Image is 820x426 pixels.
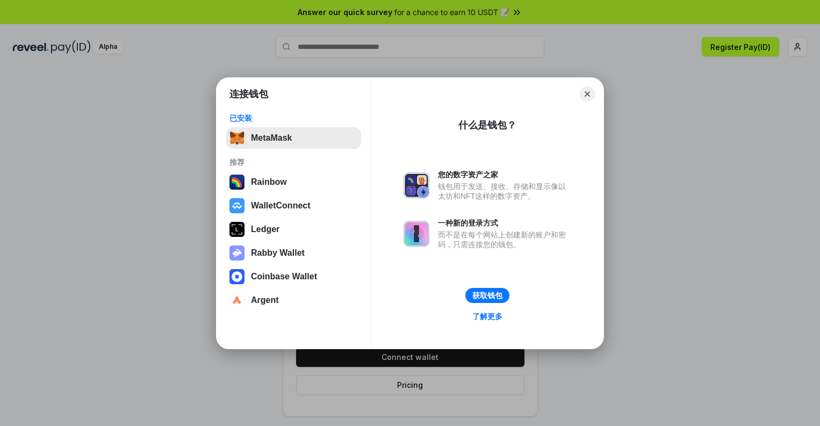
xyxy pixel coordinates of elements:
div: 什么是钱包？ [458,119,516,132]
img: svg+xml,%3Csvg%20xmlns%3D%22http%3A%2F%2Fwww.w3.org%2F2000%2Fsvg%22%20width%3D%2228%22%20height%3... [229,222,244,237]
img: svg+xml,%3Csvg%20xmlns%3D%22http%3A%2F%2Fwww.w3.org%2F2000%2Fsvg%22%20fill%3D%22none%22%20viewBox... [404,221,429,247]
div: 了解更多 [472,312,502,321]
div: 而不是在每个网站上创建新的账户和密码，只需连接您的钱包。 [438,230,571,249]
button: Rabby Wallet [226,242,361,264]
button: Close [580,86,595,102]
img: svg+xml,%3Csvg%20width%3D%2228%22%20height%3D%2228%22%20viewBox%3D%220%200%2028%2028%22%20fill%3D... [229,293,244,308]
div: 已安装 [229,113,358,123]
img: svg+xml,%3Csvg%20width%3D%2228%22%20height%3D%2228%22%20viewBox%3D%220%200%2028%2028%22%20fill%3D... [229,269,244,284]
div: Rainbow [251,177,287,187]
div: 获取钱包 [472,291,502,300]
img: svg+xml,%3Csvg%20width%3D%22120%22%20height%3D%22120%22%20viewBox%3D%220%200%20120%20120%22%20fil... [229,175,244,190]
button: MetaMask [226,127,361,149]
button: 获取钱包 [465,288,509,303]
img: svg+xml,%3Csvg%20xmlns%3D%22http%3A%2F%2Fwww.w3.org%2F2000%2Fsvg%22%20fill%3D%22none%22%20viewBox... [229,246,244,261]
div: 一种新的登录方式 [438,218,571,228]
div: Coinbase Wallet [251,272,317,281]
button: WalletConnect [226,195,361,216]
button: Ledger [226,219,361,240]
img: svg+xml,%3Csvg%20width%3D%2228%22%20height%3D%2228%22%20viewBox%3D%220%200%2028%2028%22%20fill%3D... [229,198,244,213]
div: Rabby Wallet [251,248,305,258]
img: svg+xml,%3Csvg%20xmlns%3D%22http%3A%2F%2Fwww.w3.org%2F2000%2Fsvg%22%20fill%3D%22none%22%20viewBox... [404,172,429,198]
h1: 连接钱包 [229,88,268,100]
div: Argent [251,295,279,305]
div: WalletConnect [251,201,311,211]
div: 钱包用于发送、接收、存储和显示像以太坊和NFT这样的数字资产。 [438,182,571,201]
div: 推荐 [229,157,358,167]
a: 了解更多 [466,309,509,323]
img: svg+xml,%3Csvg%20fill%3D%22none%22%20height%3D%2233%22%20viewBox%3D%220%200%2035%2033%22%20width%... [229,131,244,146]
button: Coinbase Wallet [226,266,361,287]
button: Argent [226,290,361,311]
button: Rainbow [226,171,361,193]
div: 您的数字资产之家 [438,170,571,179]
div: MetaMask [251,133,292,143]
div: Ledger [251,225,279,234]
